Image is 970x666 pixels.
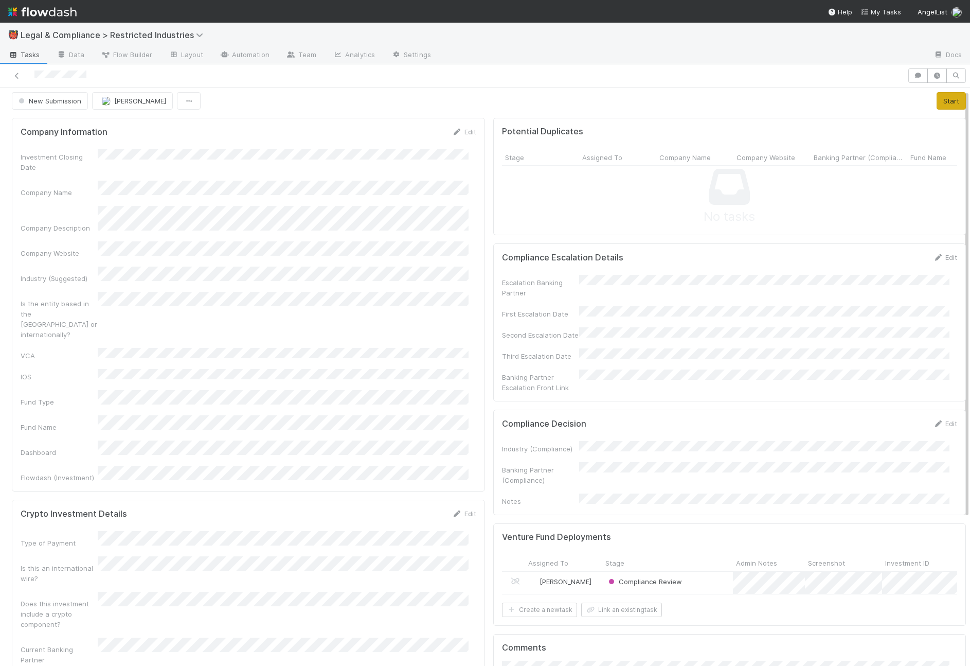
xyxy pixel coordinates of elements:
[502,532,611,542] h5: Venture Fund Deployments
[502,253,623,263] h5: Compliance Escalation Details
[529,576,591,587] div: [PERSON_NAME]
[21,472,98,483] div: Flowdash (Investment)
[21,422,98,432] div: Fund Name
[502,496,579,506] div: Notes
[540,577,591,586] span: [PERSON_NAME]
[21,350,98,361] div: VCA
[951,7,962,17] img: avatar_2c958fe4-7690-4b4d-a881-c5dfc7d29e13.png
[21,397,98,407] div: Fund Type
[101,96,111,106] img: avatar_2c958fe4-7690-4b4d-a881-c5dfc7d29e13.png
[704,207,755,226] span: No tasks
[659,152,711,163] span: Company Name
[21,644,98,665] div: Current Banking Partner
[21,248,98,258] div: Company Website
[502,351,579,361] div: Third Escalation Date
[21,127,107,137] h5: Company Information
[502,309,579,319] div: First Escalation Date
[93,47,160,64] a: Flow Builder
[452,128,476,136] a: Edit
[860,7,901,17] a: My Tasks
[737,152,795,163] span: Company Website
[383,47,439,64] a: Settings
[21,372,98,382] div: IOS
[21,447,98,458] div: Dashboard
[606,577,682,586] span: Compliance Review
[21,509,127,519] h5: Crypto Investment Details
[814,152,905,163] span: Banking Partner (Compliance)
[933,253,957,261] a: Edit
[502,277,579,298] div: Escalation Banking Partner
[12,92,88,110] button: New Submission
[8,30,19,39] span: 👹
[21,538,98,548] div: Type of Payment
[21,599,98,629] div: Does this investment include a crypto component?
[937,92,966,110] button: Start
[530,577,538,586] img: avatar_d055a153-5d46-4590-b65c-6ad68ba65107.png
[918,8,947,16] span: AngelList
[160,47,211,64] a: Layout
[114,97,166,105] span: [PERSON_NAME]
[502,419,586,429] h5: Compliance Decision
[21,30,208,40] span: Legal & Compliance > Restricted Industries
[910,152,946,163] span: Fund Name
[16,97,81,105] span: New Submission
[325,47,383,64] a: Analytics
[92,92,173,110] button: [PERSON_NAME]
[502,603,577,617] button: Create a newtask
[736,558,777,568] span: Admin Notes
[21,299,98,340] div: Is the entity based in the [GEOGRAPHIC_DATA] or internationally?
[505,152,524,163] span: Stage
[452,510,476,518] a: Edit
[582,152,622,163] span: Assigned To
[828,7,852,17] div: Help
[21,563,98,584] div: Is this an international wire?
[211,47,278,64] a: Automation
[502,127,583,137] h5: Potential Duplicates
[528,558,568,568] span: Assigned To
[885,558,929,568] span: Investment ID
[502,372,579,393] div: Banking Partner Escalation Front Link
[48,47,93,64] a: Data
[581,603,662,617] button: Link an existingtask
[101,49,152,60] span: Flow Builder
[8,3,77,21] img: logo-inverted-e16ddd16eac7371096b0.svg
[605,558,624,568] span: Stage
[925,47,970,64] a: Docs
[502,465,579,485] div: Banking Partner (Compliance)
[502,643,958,653] h5: Comments
[606,576,682,587] div: Compliance Review
[278,47,325,64] a: Team
[21,152,98,172] div: Investment Closing Date
[502,444,579,454] div: Industry (Compliance)
[21,273,98,284] div: Industry (Suggested)
[933,419,957,428] a: Edit
[21,223,98,233] div: Company Description
[21,187,98,198] div: Company Name
[808,558,845,568] span: Screenshot
[860,8,901,16] span: My Tasks
[8,49,40,60] span: Tasks
[502,330,579,340] div: Second Escalation Date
